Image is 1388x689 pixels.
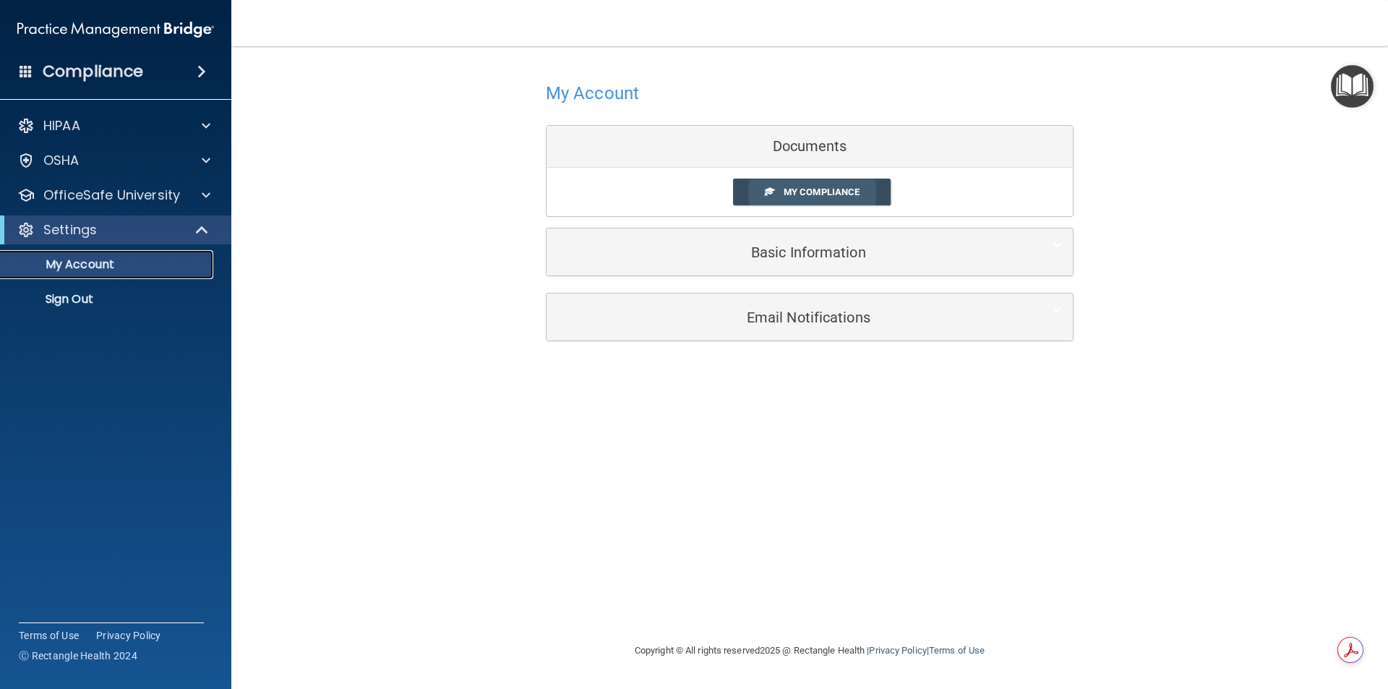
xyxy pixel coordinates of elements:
[43,152,80,169] p: OSHA
[557,309,1018,325] h5: Email Notifications
[557,236,1062,268] a: Basic Information
[9,292,207,307] p: Sign Out
[96,628,161,643] a: Privacy Policy
[17,117,210,134] a: HIPAA
[929,645,985,656] a: Terms of Use
[557,244,1018,260] h5: Basic Information
[19,649,137,663] span: Ⓒ Rectangle Health 2024
[546,628,1074,674] div: Copyright © All rights reserved 2025 @ Rectangle Health | |
[43,61,143,82] h4: Compliance
[43,117,80,134] p: HIPAA
[547,126,1073,168] div: Documents
[1138,586,1371,644] iframe: Drift Widget Chat Controller
[43,187,180,204] p: OfficeSafe University
[869,645,926,656] a: Privacy Policy
[43,221,97,239] p: Settings
[17,15,214,44] img: PMB logo
[9,257,207,272] p: My Account
[546,84,639,103] h4: My Account
[19,628,79,643] a: Terms of Use
[784,187,860,197] span: My Compliance
[17,152,210,169] a: OSHA
[17,221,210,239] a: Settings
[557,301,1062,333] a: Email Notifications
[1331,65,1374,108] button: Open Resource Center
[17,187,210,204] a: OfficeSafe University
